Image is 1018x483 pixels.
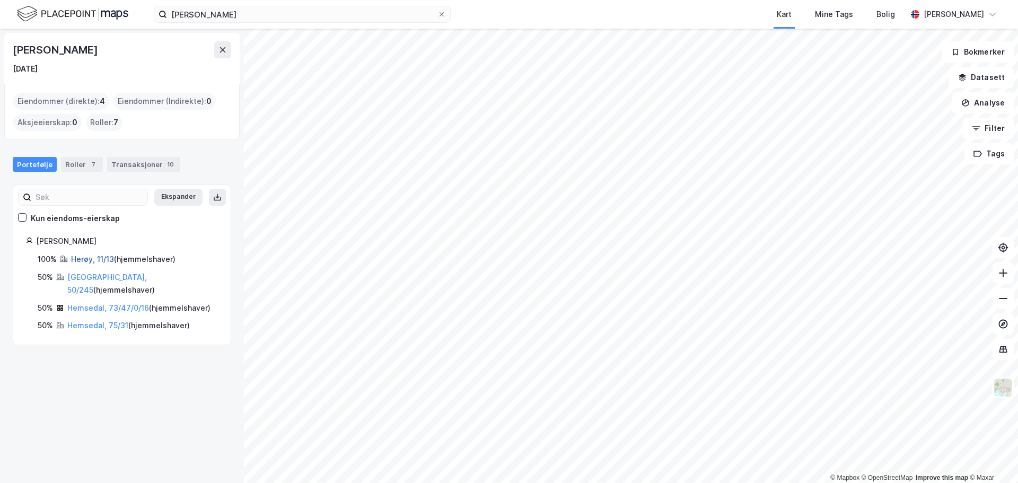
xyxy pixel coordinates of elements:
div: Roller [61,157,103,172]
div: 100% [38,253,57,266]
div: 50% [38,302,53,314]
a: Hemsedal, 75/31 [67,321,128,330]
span: 4 [100,95,105,108]
img: Z [993,377,1013,398]
div: [PERSON_NAME] [13,41,100,58]
a: OpenStreetMap [862,474,913,481]
button: Filter [963,118,1014,139]
div: Mine Tags [815,8,853,21]
div: Eiendommer (Indirekte) : [113,93,216,110]
div: [PERSON_NAME] [924,8,984,21]
div: 50% [38,319,53,332]
a: Hemsedal, 73/47/0/16 [67,303,149,312]
div: [DATE] [13,63,38,75]
div: 10 [165,159,176,170]
div: Aksjeeierskap : [13,114,82,131]
span: 7 [113,116,118,129]
a: Improve this map [916,474,968,481]
div: Kun eiendoms-eierskap [31,212,120,225]
span: 0 [72,116,77,129]
div: Transaksjoner [107,157,180,172]
div: 50% [38,271,53,284]
div: ( hjemmelshaver ) [67,271,218,296]
button: Ekspander [154,189,203,206]
div: [PERSON_NAME] [36,235,218,248]
div: Roller : [86,114,122,131]
button: Tags [964,143,1014,164]
img: logo.f888ab2527a4732fd821a326f86c7f29.svg [17,5,128,23]
div: Eiendommer (direkte) : [13,93,109,110]
button: Analyse [952,92,1014,113]
button: Datasett [949,67,1014,88]
div: ( hjemmelshaver ) [67,302,210,314]
span: 0 [206,95,212,108]
input: Søk [31,189,147,205]
input: Søk på adresse, matrikkel, gårdeiere, leietakere eller personer [167,6,437,22]
button: Bokmerker [942,41,1014,63]
iframe: Chat Widget [965,432,1018,483]
div: ( hjemmelshaver ) [67,319,190,332]
div: 7 [88,159,99,170]
div: ( hjemmelshaver ) [71,253,175,266]
a: [GEOGRAPHIC_DATA], 50/245 [67,273,147,294]
div: Kart [777,8,792,21]
div: Bolig [876,8,895,21]
a: Herøy, 11/13 [71,254,114,264]
div: Portefølje [13,157,57,172]
a: Mapbox [830,474,859,481]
